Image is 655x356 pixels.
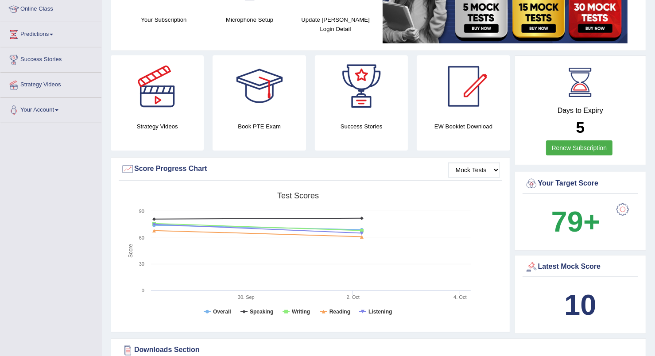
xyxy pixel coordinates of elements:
[551,205,600,238] b: 79+
[564,289,596,321] b: 10
[139,235,144,240] text: 60
[525,107,636,115] h4: Days to Expiry
[525,260,636,274] div: Latest Mock Score
[292,309,310,315] tspan: Writing
[128,244,134,258] tspan: Score
[142,288,144,293] text: 0
[277,191,319,200] tspan: Test scores
[0,22,101,44] a: Predictions
[213,122,306,131] h4: Book PTE Exam
[368,309,392,315] tspan: Listening
[453,294,466,300] tspan: 4. Oct
[211,15,288,24] h4: Microphone Setup
[576,119,585,136] b: 5
[297,15,374,34] h4: Update [PERSON_NAME] Login Detail
[315,122,408,131] h4: Success Stories
[238,294,255,300] tspan: 30. Sep
[347,294,360,300] tspan: 2. Oct
[329,309,350,315] tspan: Reading
[139,209,144,214] text: 90
[111,122,204,131] h4: Strategy Videos
[525,177,636,190] div: Your Target Score
[0,98,101,120] a: Your Account
[125,15,202,24] h4: Your Subscription
[213,309,231,315] tspan: Overall
[0,47,101,70] a: Success Stories
[139,261,144,267] text: 30
[417,122,510,131] h4: EW Booklet Download
[121,163,500,176] div: Score Progress Chart
[546,140,613,155] a: Renew Subscription
[0,73,101,95] a: Strategy Videos
[250,309,273,315] tspan: Speaking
